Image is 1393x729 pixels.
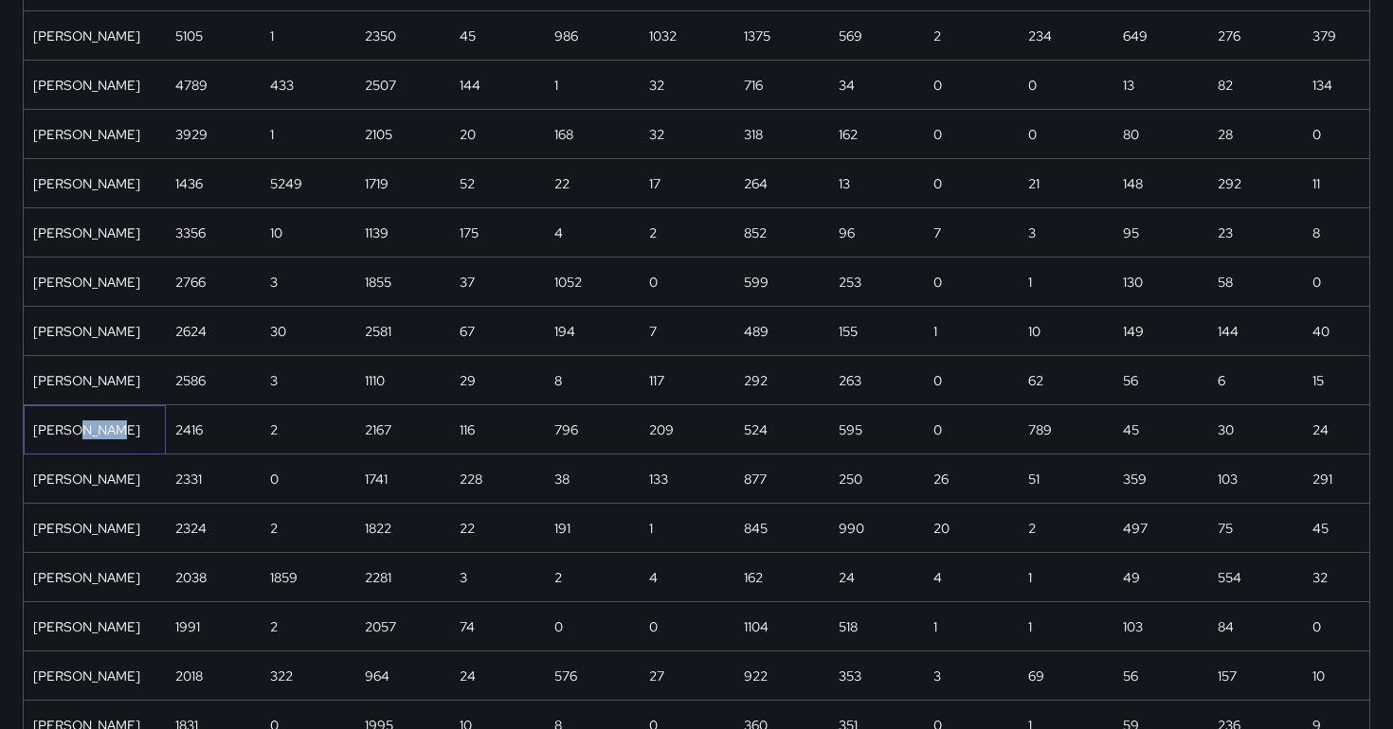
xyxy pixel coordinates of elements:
div: 0 [270,470,279,489]
div: 877 [744,470,767,489]
div: 29 [460,371,476,390]
div: 0 [554,617,563,636]
div: 789 [1028,420,1052,439]
div: 4789 [175,76,208,95]
div: 74 [460,617,475,636]
div: 234 [1028,27,1052,45]
div: Edwin Barillas [33,76,140,95]
div: Maclis Velasquez [33,27,140,45]
div: 518 [839,617,858,636]
div: 2057 [365,617,396,636]
div: 1991 [175,617,200,636]
div: 5249 [270,174,302,193]
div: 175 [460,223,479,242]
div: 51 [1028,470,1040,489]
div: 26 [933,470,949,489]
div: 1104 [744,617,769,636]
div: 194 [554,322,575,341]
div: 103 [1218,470,1238,489]
div: 0 [933,371,942,390]
div: 56 [1123,371,1138,390]
div: 22 [554,174,570,193]
div: 116 [460,420,475,439]
div: 2624 [175,322,207,341]
div: 45 [1312,519,1329,538]
div: 2507 [365,76,396,95]
div: 1 [933,322,937,341]
div: 554 [1218,568,1241,587]
div: 40 [1312,322,1330,341]
div: 134 [1312,76,1332,95]
div: 3356 [175,223,206,242]
div: 253 [839,273,861,292]
div: 0 [1312,125,1321,144]
div: 37 [460,273,475,292]
div: 56 [1123,667,1138,685]
div: 524 [744,420,768,439]
div: 20 [460,125,476,144]
div: 49 [1123,568,1140,587]
div: 34 [839,76,855,95]
div: 2331 [175,470,202,489]
div: 6 [1218,371,1225,390]
div: 576 [554,667,577,685]
div: Jason Gregg [33,125,140,144]
div: 353 [839,667,861,685]
div: 2167 [365,420,391,439]
div: 4 [649,568,658,587]
div: Elimar Martinez [33,470,140,489]
div: 7 [933,223,941,242]
div: 1 [649,519,653,538]
div: 95 [1123,223,1139,242]
div: 32 [649,76,664,95]
div: 0 [933,420,942,439]
div: 2 [270,420,278,439]
div: 599 [744,273,769,292]
div: 130 [1123,273,1143,292]
div: 24 [460,667,476,685]
div: 2 [1028,519,1036,538]
div: 23 [1218,223,1233,242]
div: 3 [270,273,278,292]
div: 1436 [175,174,203,193]
div: 1 [270,125,274,144]
div: 3 [933,667,941,685]
div: 58 [1218,273,1233,292]
div: 318 [744,125,763,144]
div: 168 [554,125,573,144]
div: 209 [649,420,674,439]
div: 716 [744,76,763,95]
div: 922 [744,667,768,685]
div: 1032 [649,27,677,45]
div: 2 [933,27,941,45]
div: 649 [1123,27,1148,45]
div: 1375 [744,27,770,45]
div: 103 [1123,617,1143,636]
div: 1 [1028,568,1032,587]
div: 2105 [365,125,392,144]
div: 263 [839,371,861,390]
div: 1 [1028,617,1032,636]
div: 15 [1312,371,1324,390]
div: Brenda Flores [33,322,140,341]
div: 22 [460,519,475,538]
div: 8 [554,371,562,390]
div: 1741 [365,470,388,489]
div: 4 [933,568,942,587]
div: 82 [1218,76,1233,95]
div: 0 [933,125,942,144]
div: 845 [744,519,768,538]
div: 38 [554,470,570,489]
div: 24 [839,568,855,587]
div: 80 [1123,125,1139,144]
div: 796 [554,420,578,439]
div: 2581 [365,322,391,341]
div: Gordon Rowe [33,617,140,636]
div: 17 [649,174,660,193]
div: 3929 [175,125,208,144]
div: 67 [460,322,475,341]
div: 0 [1312,273,1321,292]
div: 28 [1218,125,1233,144]
div: 96 [839,223,855,242]
div: 7 [649,322,657,341]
